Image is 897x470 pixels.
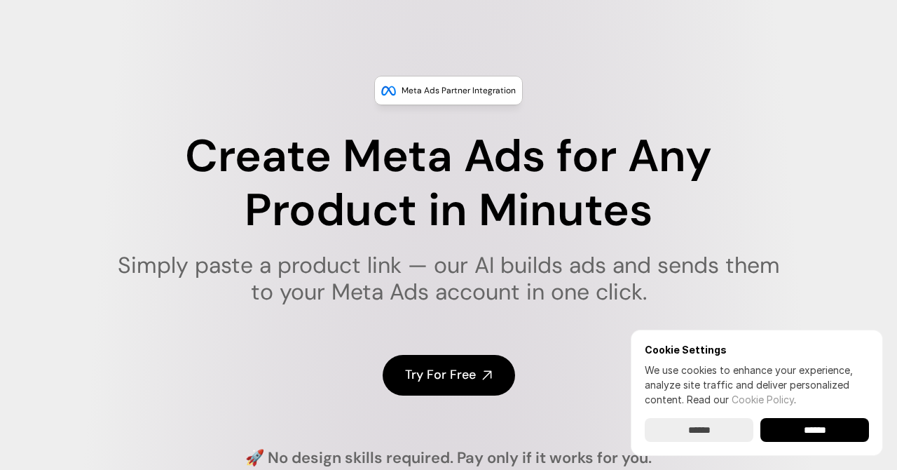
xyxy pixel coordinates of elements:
h1: Simply paste a product link — our AI builds ads and sends them to your Meta Ads account in one cl... [109,252,789,306]
h1: Create Meta Ads for Any Product in Minutes [109,130,789,238]
span: Read our . [687,394,796,405]
h4: Try For Free [405,366,476,384]
a: Try For Free [383,355,515,395]
p: Meta Ads Partner Integration [402,83,516,98]
h4: 🚀 No design skills required. Pay only if it works for you. [245,448,652,469]
h6: Cookie Settings [645,344,869,356]
a: Cookie Policy [732,394,794,405]
p: We use cookies to enhance your experience, analyze site traffic and deliver personalized content. [645,363,869,407]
